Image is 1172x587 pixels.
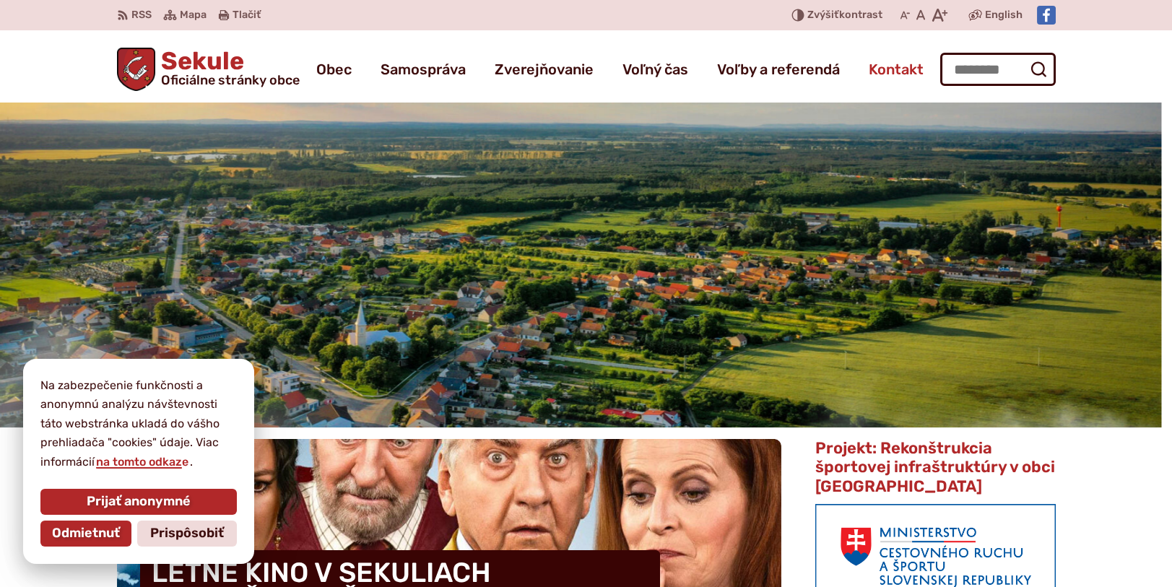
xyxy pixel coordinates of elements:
[161,74,300,87] span: Oficiálne stránky obce
[495,49,594,90] a: Zverejňovanie
[233,9,261,22] span: Tlačiť
[40,521,131,547] button: Odmietnuť
[95,455,190,469] a: na tomto odkaze
[40,376,237,471] p: Na zabezpečenie funkčnosti a anonymnú analýzu návštevnosti táto webstránka ukladá do vášho prehli...
[87,494,191,510] span: Prijať anonymné
[807,9,882,22] span: kontrast
[40,489,237,515] button: Prijať anonymné
[316,49,352,90] a: Obec
[155,49,300,87] h1: Sekule
[117,48,156,91] img: Prejsť na domovskú stránku
[869,49,924,90] a: Kontakt
[117,48,300,91] a: Logo Sekule, prejsť na domovskú stránku.
[180,6,207,24] span: Mapa
[982,6,1025,24] a: English
[807,9,839,21] span: Zvýšiť
[717,49,840,90] a: Voľby a referendá
[150,526,224,542] span: Prispôsobiť
[1037,6,1056,25] img: Prejsť na Facebook stránku
[815,438,1055,496] span: Projekt: Rekonštrukcia športovej infraštruktúry v obci [GEOGRAPHIC_DATA]
[381,49,466,90] a: Samospráva
[52,526,120,542] span: Odmietnuť
[137,521,237,547] button: Prispôsobiť
[131,6,152,24] span: RSS
[622,49,688,90] a: Voľný čas
[985,6,1023,24] span: English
